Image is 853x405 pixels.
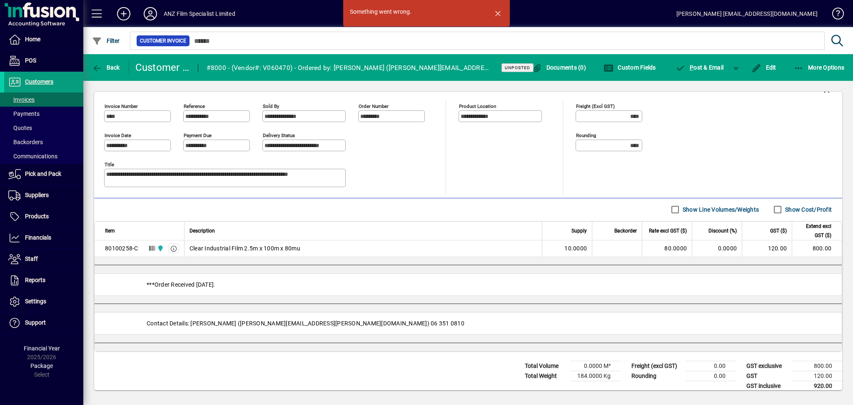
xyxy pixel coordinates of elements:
span: ost & Email [676,64,724,71]
td: 120.00 [742,240,792,257]
app-page-header-button: Back [83,60,129,75]
span: Products [25,213,49,220]
td: Rounding [627,371,686,381]
a: Communications [4,149,83,163]
td: GST exclusive [742,361,792,371]
button: Documents (0) [530,60,588,75]
button: More Options [792,60,847,75]
td: 920.00 [792,381,842,391]
a: Pick and Pack [4,164,83,185]
span: Filter [92,37,120,44]
span: Support [25,319,46,326]
mat-label: Product location [459,103,496,109]
button: Back [90,60,122,75]
span: Description [190,226,215,235]
span: AKL Warehouse [155,244,165,253]
td: 184.0000 Kg [571,371,621,381]
a: Staff [4,249,83,270]
span: Documents (0) [532,64,586,71]
div: 80.0000 [647,244,687,252]
a: Payments [4,107,83,121]
mat-label: Order number [359,103,389,109]
span: Quotes [8,125,32,131]
span: Pick and Pack [25,170,61,177]
span: Edit [751,64,776,71]
span: Backorder [614,226,637,235]
a: Knowledge Base [826,2,843,29]
span: Financials [25,234,51,241]
label: Show Cost/Profit [783,205,832,214]
a: Quotes [4,121,83,135]
label: Show Line Volumes/Weights [681,205,759,214]
a: Home [4,29,83,50]
td: GST [742,371,792,381]
mat-label: Delivery status [263,132,295,138]
span: Home [25,36,40,42]
div: ***Order Received [DATE]. [95,274,842,295]
span: GST ($) [770,226,787,235]
td: 800.00 [792,361,842,371]
span: 10.0000 [564,244,587,252]
span: More Options [794,64,845,71]
div: Customer Invoice [135,61,190,74]
span: Item [105,226,115,235]
a: Support [4,312,83,333]
span: Extend excl GST ($) [797,222,831,240]
a: Financials [4,227,83,248]
span: Reports [25,277,45,283]
td: Total Volume [521,361,571,371]
td: Freight (excl GST) [627,361,686,371]
td: 0.0000 [692,240,742,257]
span: Package [30,362,53,369]
a: Suppliers [4,185,83,206]
button: Profile [137,6,164,21]
span: Supply [571,226,587,235]
div: ANZ Film Specialist Limited [164,7,235,20]
span: Staff [25,255,38,262]
mat-label: Payment due [184,132,212,138]
span: Customers [25,78,53,85]
a: POS [4,50,83,71]
td: 800.00 [792,240,842,257]
span: Rate excl GST ($) [649,226,687,235]
td: Total Weight [521,371,571,381]
a: Reports [4,270,83,291]
span: Invoices [8,96,35,103]
span: Discount (%) [708,226,737,235]
td: 0.00 [686,361,736,371]
div: [PERSON_NAME] [EMAIL_ADDRESS][DOMAIN_NAME] [676,7,818,20]
mat-label: Reference [184,103,205,109]
button: Add [110,6,137,21]
a: Products [4,206,83,227]
span: Settings [25,298,46,305]
div: #8000 - (Vendor#: V060470) - Ordered by: [PERSON_NAME] ([PERSON_NAME][EMAIL_ADDRESS][PERSON_NAME]... [207,61,491,75]
a: Settings [4,291,83,312]
a: Invoices [4,92,83,107]
mat-label: Freight (excl GST) [576,103,615,109]
mat-label: Invoice date [105,132,131,138]
a: Backorders [4,135,83,149]
span: Back [92,64,120,71]
button: Post & Email [671,60,728,75]
span: Clear Industrial Film 2.5m x 100m x 80mu [190,244,300,252]
span: P [690,64,693,71]
td: 0.00 [686,371,736,381]
span: Financial Year [24,345,60,352]
td: 120.00 [792,371,842,381]
mat-label: Rounding [576,132,596,138]
span: Payments [8,110,40,117]
span: POS [25,57,36,64]
span: Communications [8,153,57,160]
button: Filter [90,33,122,48]
span: Custom Fields [604,64,656,71]
div: 80100258-C [105,244,138,252]
span: Suppliers [25,192,49,198]
mat-label: Sold by [263,103,279,109]
mat-label: Invoice number [105,103,138,109]
span: Backorders [8,139,43,145]
mat-label: Title [105,161,114,167]
div: Contact Details: [PERSON_NAME] ([PERSON_NAME][EMAIL_ADDRESS][PERSON_NAME][DOMAIN_NAME]) 06 351 0810 [95,312,842,334]
span: Customer Invoice [140,37,186,45]
td: GST inclusive [742,381,792,391]
td: 0.0000 M³ [571,361,621,371]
